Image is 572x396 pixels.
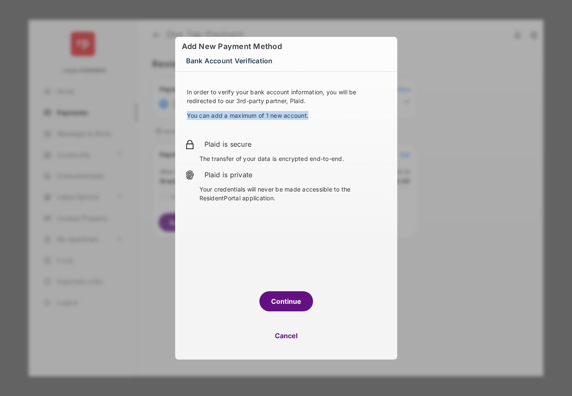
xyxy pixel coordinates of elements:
[187,111,386,120] p: You can add a maximum of 1 new account.
[186,54,273,67] span: Bank Account Verification
[187,88,386,105] p: In order to verify your bank account information, you will be redirected to our 3rd-party partner...
[259,291,313,311] button: Continue
[199,154,387,163] p: The transfer of your data is encrypted end-to-end.
[175,326,397,346] button: Cancel
[199,185,387,202] p: Your credentials will never be made accessible to the ResidentPortal application.
[204,170,387,180] h2: Plaid is private
[204,139,387,149] h2: Plaid is secure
